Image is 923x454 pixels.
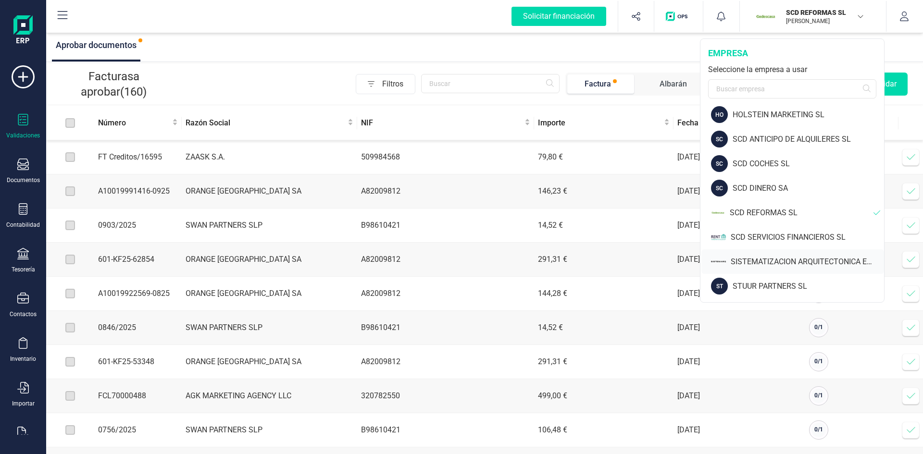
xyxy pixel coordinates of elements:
[674,345,805,379] td: [DATE]
[534,311,674,345] td: 14,52 €
[534,345,674,379] td: 291,31 €
[538,117,662,129] span: Importe
[534,277,674,311] td: 144,28 €
[6,221,40,229] div: Contabilidad
[730,207,873,219] div: SCD REFORMAS SL
[708,47,876,60] div: empresa
[361,117,522,129] span: NIF
[711,106,728,123] div: HO
[733,281,884,292] div: STUUR PARTNERS SL
[786,8,863,17] p: SCD REFORMAS SL
[356,74,415,94] button: Filtros
[10,310,37,318] div: Contactos
[814,426,823,433] span: 0 / 1
[534,209,674,243] td: 14,52 €
[94,174,182,209] td: A10019991416-0925
[711,131,728,147] div: SC
[186,117,346,129] span: Razón Social
[708,79,876,98] input: Buscar empresa
[534,379,674,413] td: 499,00 €
[585,78,611,90] div: Factura
[674,311,805,345] td: [DATE]
[786,17,863,25] p: [PERSON_NAME]
[12,266,35,273] div: Tesorería
[357,140,534,174] td: 509984568
[10,355,36,363] div: Inventario
[731,256,884,268] div: SISTEMATIZACION ARQUITECTONICA EN REFORMAS SL
[708,64,876,75] div: Seleccione la empresa a usar
[182,311,357,345] td: SWAN PARTNERS SLP
[357,345,534,379] td: A82009812
[94,277,182,311] td: A10019922569-0825
[733,183,884,194] div: SCD DINERO SA
[711,278,728,294] div: ST
[357,277,534,311] td: A82009812
[357,209,534,243] td: B98610421
[182,413,357,447] td: SWAN PARTNERS SLP
[12,400,35,407] div: Importar
[674,243,805,277] td: [DATE]
[711,229,726,245] img: SC
[13,15,33,46] img: Logo Finanedi
[711,253,726,270] img: SI
[733,134,884,145] div: SCD ANTICIPO DE ALQUILERES SL
[755,6,776,27] img: SC
[674,140,805,174] td: [DATE]
[711,180,728,196] div: SC
[357,243,534,277] td: A82009812
[421,74,560,93] input: Buscar
[733,158,884,170] div: SCD COCHES SL
[94,311,182,345] td: 0846/2025
[182,243,357,277] td: ORANGE [GEOGRAPHIC_DATA] SA
[94,379,182,413] td: FCL70000488
[94,243,182,277] td: 601-KF25-62854
[62,69,166,99] p: Facturas a aprobar (160)
[534,174,674,209] td: 146,23 €
[674,209,805,243] td: [DATE]
[94,345,182,379] td: 601-KF25-53348
[677,117,794,129] span: Fecha de emisión
[674,413,805,447] td: [DATE]
[711,204,725,221] img: SC
[94,413,182,447] td: 0756/2025
[674,277,805,311] td: [DATE]
[357,311,534,345] td: B98610421
[182,209,357,243] td: SWAN PARTNERS SLP
[674,379,805,413] td: [DATE]
[660,1,697,32] button: Logo de OPS
[94,140,182,174] td: FT Creditos/16595
[814,324,823,331] span: 0 / 1
[814,392,823,399] span: 0 / 1
[98,117,170,129] span: Número
[666,12,691,21] img: Logo de OPS
[751,1,874,32] button: SCSCD REFORMAS SL[PERSON_NAME]
[56,40,137,50] span: Aprobar documentos
[534,243,674,277] td: 291,31 €
[674,174,805,209] td: [DATE]
[357,379,534,413] td: 320782550
[711,155,728,172] div: SC
[511,7,606,26] div: Solicitar financiación
[94,209,182,243] td: 0903/2025
[660,78,687,90] div: Albarán
[182,379,357,413] td: AGK MARKETING AGENCY LLC
[182,140,357,174] td: ZAASK S.A.
[861,73,908,96] button: Validar
[7,176,40,184] div: Documentos
[357,413,534,447] td: B98610421
[534,413,674,447] td: 106,48 €
[814,358,823,365] span: 0 / 1
[182,174,357,209] td: ORANGE [GEOGRAPHIC_DATA] SA
[182,345,357,379] td: ORANGE [GEOGRAPHIC_DATA] SA
[182,277,357,311] td: ORANGE [GEOGRAPHIC_DATA] SA
[534,140,674,174] td: 79,80 €
[382,74,415,94] span: Filtros
[500,1,618,32] button: Solicitar financiación
[6,132,40,139] div: Validaciones
[733,109,884,121] div: HOLSTEIN MARKETING SL
[731,232,884,243] div: SCD SERVICIOS FINANCIEROS SL
[357,174,534,209] td: A82009812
